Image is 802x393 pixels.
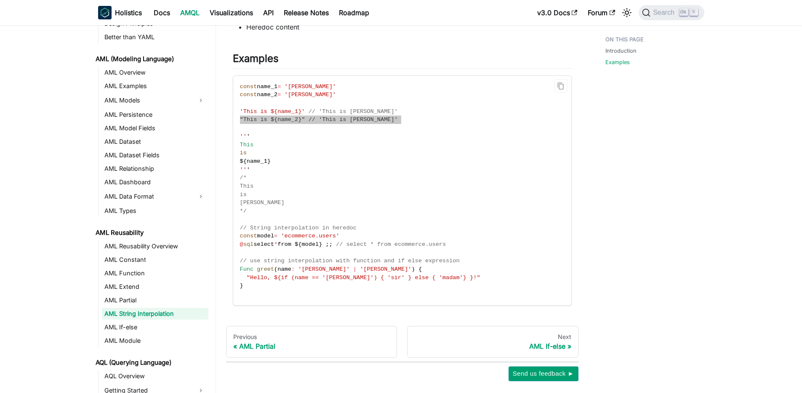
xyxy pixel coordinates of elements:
a: AML Module [102,335,208,347]
span: = [274,233,277,239]
span: { [298,241,301,248]
span: Func [240,266,254,272]
a: HolisticsHolistics [98,6,142,19]
a: AML Reusability Overview [102,240,208,252]
span: is [240,150,247,156]
a: Forum [583,6,620,19]
span: from $ [277,241,298,248]
a: AQL Overview [102,370,208,382]
span: const [240,83,257,90]
a: AML Dataset [102,136,208,148]
a: Better than YAML [102,31,208,43]
a: API [258,6,279,19]
span: '[PERSON_NAME]' [298,266,349,272]
span: } [319,241,322,248]
a: AML Relationship [102,163,208,175]
div: AML Partial [233,342,390,350]
span: ; [329,241,333,248]
a: v3.0 Docs [532,6,583,19]
span: Search [650,9,679,16]
a: AML Model Fields [102,122,208,134]
nav: Docs pages [226,326,578,358]
span: // 'This is [PERSON_NAME]' [309,116,398,123]
a: AML (Modeling Language) [93,53,208,65]
div: AML If-else [414,342,571,350]
a: NextAML If-else [407,326,578,358]
span: '[PERSON_NAME]' [360,266,411,272]
span: 'This is ${name_1}' [240,108,305,115]
a: AML Examples [102,80,208,92]
span: // 'This is [PERSON_NAME]' [309,108,398,115]
a: AML Extend [102,281,208,293]
span: } [240,283,243,289]
span: sql [243,241,253,248]
span: This [240,142,254,148]
span: ( [274,266,277,272]
a: AML Dashboard [102,176,208,188]
span: ' [247,167,250,173]
a: Introduction [605,47,637,55]
a: AML Data Format [102,190,193,203]
a: AML Persistence [102,109,208,121]
span: = [277,92,281,98]
a: AML Dataset Fields [102,149,208,161]
span: const [240,92,257,98]
span: '' [240,133,247,140]
button: Copy code to clipboard [554,79,568,93]
span: name_2 [257,92,277,98]
h2: Examples [233,52,572,68]
span: // String interpolation in heredoc [240,225,357,231]
a: Release Notes [279,6,334,19]
span: '[PERSON_NAME]' [285,92,336,98]
span: } [267,158,271,164]
span: name_1 [247,158,267,164]
span: { [243,158,247,164]
div: Next [414,333,571,341]
span: $ [240,158,243,164]
a: Visualizations [205,6,258,19]
span: // select * from ecommerce.users [336,241,446,248]
a: Roadmap [334,6,374,19]
img: Holistics [98,6,112,19]
b: Holistics [115,8,142,18]
li: Heredoc content [246,22,572,32]
span: ' [247,133,250,140]
span: '[PERSON_NAME]' [285,83,336,90]
button: Expand sidebar category 'AML Data Format' [193,190,208,203]
nav: Docs sidebar [90,25,216,393]
span: { [418,266,422,272]
button: Send us feedback ► [509,366,578,381]
button: Expand sidebar category 'AML Models' [193,94,208,107]
span: name_1 [257,83,277,90]
span: "This is ${name_2}" [240,116,305,123]
span: 'ecommerce.users' [281,233,339,239]
kbd: K [690,8,698,16]
span: // use string interpolation with function and if else expression [240,258,460,264]
span: ) [412,266,415,272]
button: Search (Ctrl+K) [639,5,704,20]
a: AML Overview [102,67,208,78]
span: This [240,183,254,189]
a: AML Models [102,94,193,107]
span: Send us feedback ► [513,368,574,379]
span: | [353,266,357,272]
span: greet [257,266,274,272]
a: AML String Interpolation [102,308,208,320]
span: @ [240,241,243,248]
a: AML Constant [102,254,208,266]
span: is [240,191,247,198]
span: select [253,241,274,248]
a: AML If-else [102,321,208,333]
a: AQL (Querying Language) [93,357,208,369]
span: = [277,83,281,90]
a: AML Partial [102,294,208,306]
button: Switch between dark and light mode (currently light mode) [620,6,634,19]
span: "Hello, ${if (name == '[PERSON_NAME]') { 'sir' } else { 'madam'} }!" [247,275,480,281]
span: model [301,241,319,248]
span: model [257,233,274,239]
span: ; [326,241,329,248]
span: [PERSON_NAME] [240,199,285,206]
span: '' [240,167,247,173]
a: Docs [149,6,175,19]
a: PreviousAML Partial [226,326,397,358]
